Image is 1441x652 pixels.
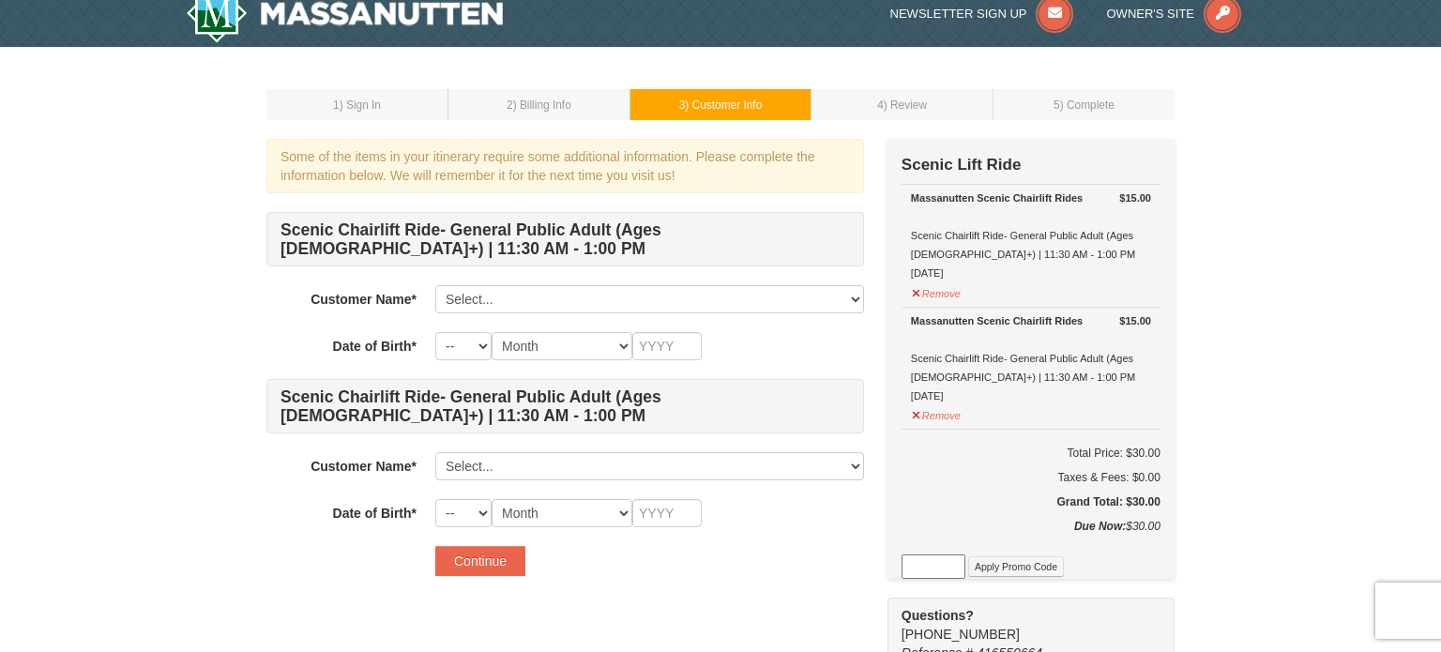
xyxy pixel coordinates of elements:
span: ) Review [884,99,927,112]
strong: $15.00 [1119,189,1151,207]
span: ) Complete [1060,99,1115,112]
small: 5 [1054,99,1115,112]
span: ) Billing Info [513,99,571,112]
strong: Due Now: [1074,520,1126,533]
div: $30.00 [902,517,1160,554]
strong: Scenic Lift Ride [902,156,1022,174]
div: Some of the items in your itinerary require some additional information. Please complete the info... [266,139,864,193]
h4: Scenic Chairlift Ride- General Public Adult (Ages [DEMOGRAPHIC_DATA]+) | 11:30 AM - 1:00 PM [266,212,864,266]
span: ) Customer Info [685,99,762,112]
span: Newsletter Sign Up [890,7,1027,21]
small: 3 [679,99,763,112]
a: Newsletter Sign Up [890,7,1074,21]
strong: Date of Birth* [333,506,417,521]
button: Remove [911,280,962,303]
strong: Customer Name* [311,292,417,307]
h5: Grand Total: $30.00 [902,493,1160,511]
button: Remove [911,402,962,425]
span: ) Sign In [340,99,381,112]
a: Owner's Site [1107,7,1242,21]
span: [PHONE_NUMBER] [902,606,1141,642]
button: Apply Promo Code [968,556,1064,577]
div: Scenic Chairlift Ride- General Public Adult (Ages [DEMOGRAPHIC_DATA]+) | 11:30 AM - 1:00 PM [DATE] [911,189,1151,282]
button: Continue [435,546,525,576]
div: Massanutten Scenic Chairlift Rides [911,311,1151,330]
strong: Customer Name* [311,459,417,474]
input: YYYY [632,332,702,360]
strong: $15.00 [1119,311,1151,330]
small: 2 [507,99,571,112]
div: Massanutten Scenic Chairlift Rides [911,189,1151,207]
small: 1 [333,99,381,112]
strong: Questions? [902,608,974,623]
small: 4 [877,99,927,112]
strong: Date of Birth* [333,339,417,354]
input: YYYY [632,499,702,527]
h6: Total Price: $30.00 [902,444,1160,462]
span: Owner's Site [1107,7,1195,21]
div: Taxes & Fees: $0.00 [902,468,1160,487]
div: Scenic Chairlift Ride- General Public Adult (Ages [DEMOGRAPHIC_DATA]+) | 11:30 AM - 1:00 PM [DATE] [911,311,1151,405]
h4: Scenic Chairlift Ride- General Public Adult (Ages [DEMOGRAPHIC_DATA]+) | 11:30 AM - 1:00 PM [266,379,864,433]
